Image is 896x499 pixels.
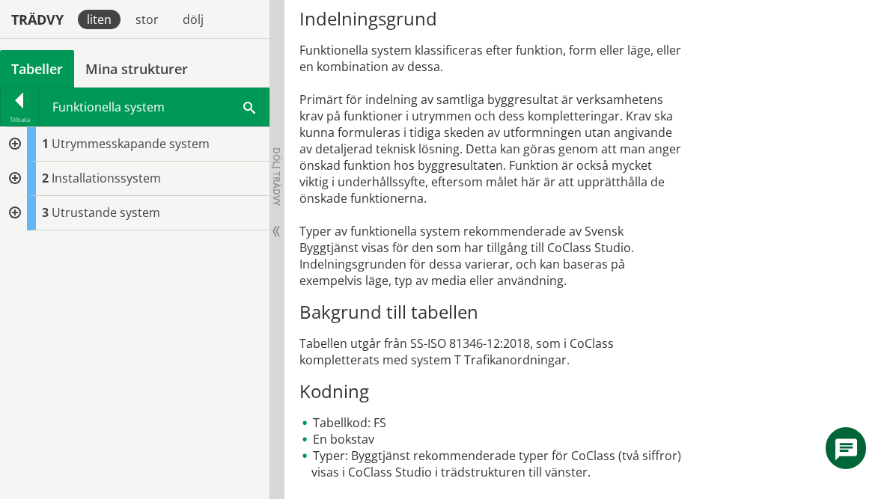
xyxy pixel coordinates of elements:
span: 1 [42,135,49,152]
span: Dölj trädvy [270,147,283,206]
div: Trädvy [3,11,72,28]
div: Funktionella system [39,88,269,126]
a: Mina strukturer [74,50,199,88]
span: Sök i tabellen [243,99,255,114]
div: liten [78,10,121,29]
div: stor [127,10,168,29]
div: dölj [174,10,213,29]
li: Tabellkod: FS [299,414,683,431]
li: Typer: Byggtjänst rekommenderade typer för CoClass (två siffror) visas i CoClass Studio i trädstr... [299,447,683,480]
h3: Indelningsgrund [299,7,683,30]
h3: Kodning [299,380,683,402]
span: Installationssystem [52,170,161,186]
span: Utrymmesskapande system [52,135,210,152]
div: Tillbaka [1,114,38,126]
span: Utrustande system [52,204,160,221]
span: 3 [42,204,49,221]
li: En bokstav [299,431,683,447]
span: 2 [42,170,49,186]
h3: Bakgrund till tabellen [299,301,683,323]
